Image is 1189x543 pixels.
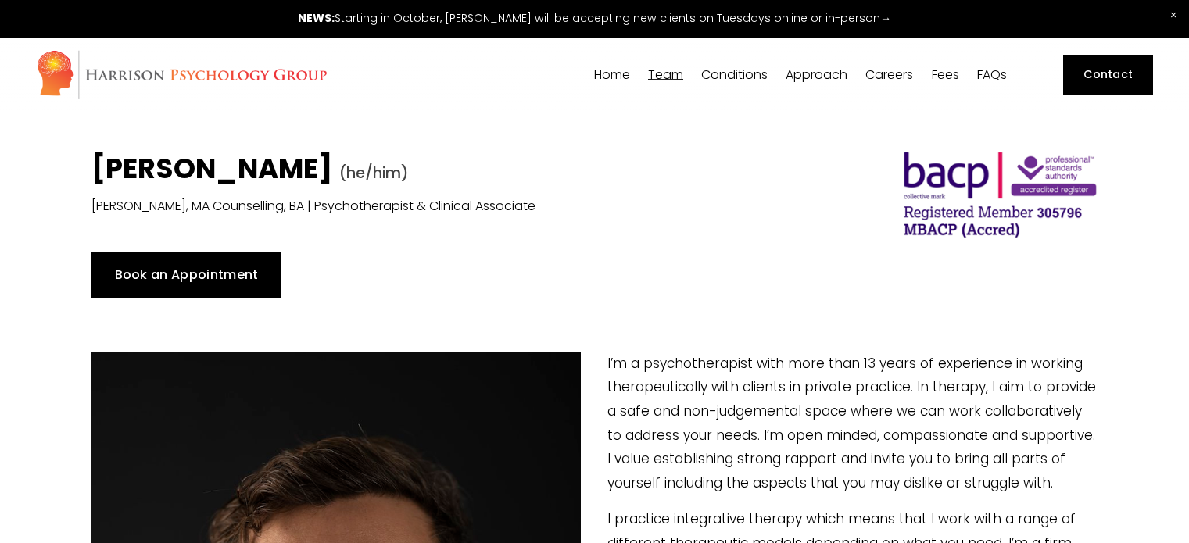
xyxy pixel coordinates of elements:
[701,67,768,82] a: folder dropdown
[594,67,630,82] a: Home
[91,149,332,188] strong: [PERSON_NAME]
[91,195,840,218] p: [PERSON_NAME], MA Counselling, BA | Psychotherapist & Clinical Associate
[648,67,683,82] a: folder dropdown
[339,163,409,184] span: (he/him)
[977,67,1007,82] a: FAQs
[701,69,768,81] span: Conditions
[932,67,959,82] a: Fees
[1063,55,1153,95] a: Contact
[786,69,847,81] span: Approach
[786,67,847,82] a: folder dropdown
[91,252,281,298] a: Book an Appointment
[36,49,328,100] img: Harrison Psychology Group
[865,67,913,82] a: Careers
[648,69,683,81] span: Team
[91,352,1098,495] p: I’m a psychotherapist with more than 13 years of experience in working therapeutically with clien...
